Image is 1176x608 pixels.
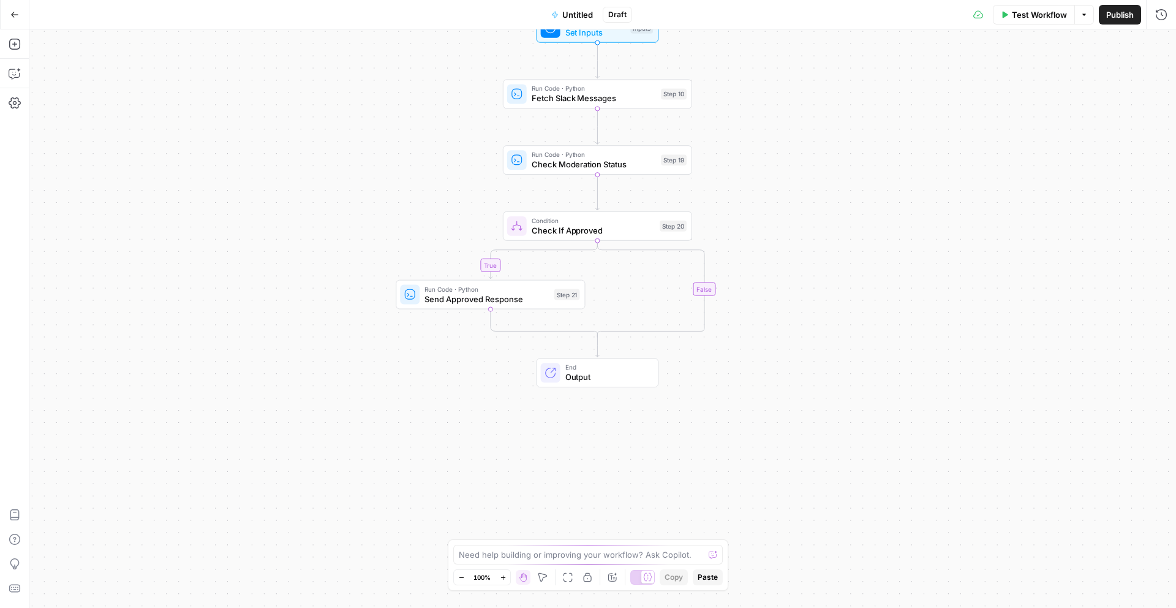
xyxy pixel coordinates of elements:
span: 100% [473,572,491,582]
g: Edge from step_21 to step_20-conditional-end [491,309,598,337]
g: Edge from step_20 to step_20-conditional-end [597,241,704,338]
span: Draft [608,9,627,20]
span: Output [565,371,649,383]
span: Run Code · Python [532,150,656,159]
g: Edge from step_20 to step_21 [489,241,598,279]
span: Condition [532,216,655,226]
span: Set Inputs [565,26,626,39]
g: Edge from start to step_10 [595,43,599,78]
span: End [565,362,649,372]
span: Run Code · Python [424,284,549,294]
div: Step 10 [661,88,687,99]
span: Paste [698,572,718,583]
button: Paste [693,569,723,585]
g: Edge from step_20-conditional-end to end [595,334,599,357]
g: Edge from step_10 to step_19 [595,108,599,144]
span: Send Approved Response [424,293,549,305]
span: Untitled [562,9,593,21]
div: Step 20 [660,221,687,232]
button: Test Workflow [993,5,1074,25]
g: Edge from step_19 to step_20 [595,175,599,210]
span: Check If Approved [532,224,655,237]
button: Copy [660,569,688,585]
button: Publish [1099,5,1141,25]
div: ConditionCheck If ApprovedStep 20 [503,211,692,241]
span: Copy [665,572,683,583]
div: Step 21 [554,289,580,300]
div: Run Code · PythonFetch Slack MessagesStep 10 [503,79,692,108]
div: Run Code · PythonSend Approved ResponseStep 21 [396,280,585,310]
button: Untitled [544,5,600,25]
div: EndOutput [503,358,692,387]
div: Set InputsInputs [503,13,692,43]
div: Run Code · PythonCheck Moderation StatusStep 19 [503,145,692,175]
span: Fetch Slack Messages [532,92,656,104]
span: Check Moderation Status [532,158,656,170]
span: Publish [1106,9,1134,21]
div: Step 19 [661,154,687,165]
div: Inputs [630,23,653,34]
span: Test Workflow [1012,9,1067,21]
span: Run Code · Python [532,83,656,93]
